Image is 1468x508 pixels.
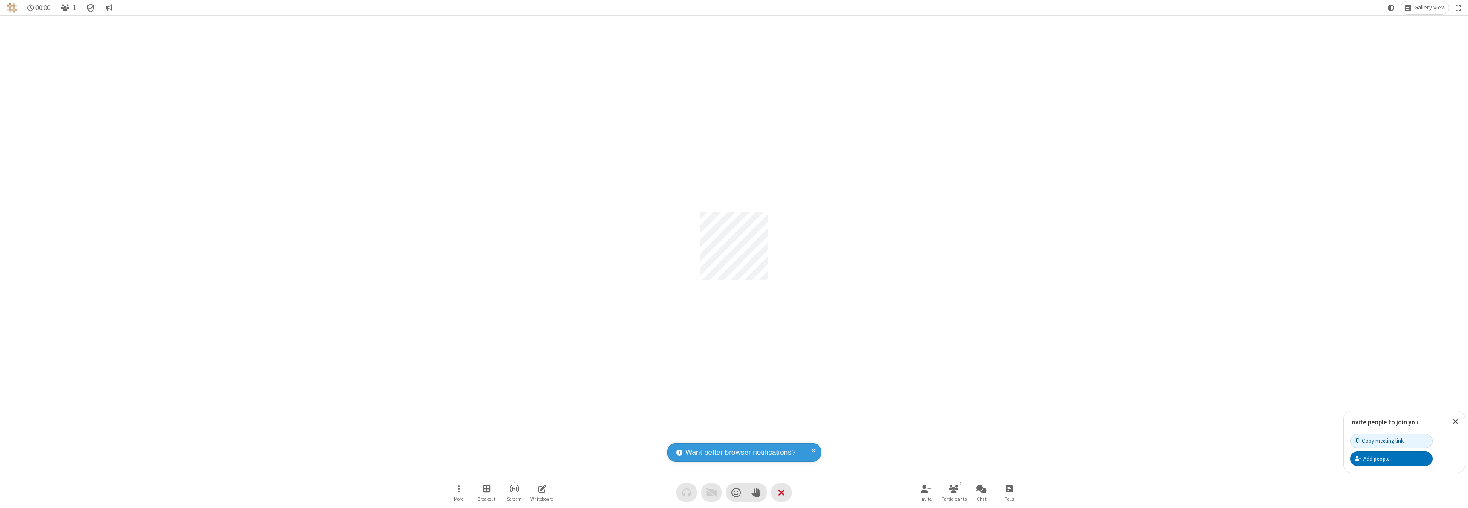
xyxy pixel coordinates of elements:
span: More [454,496,463,502]
label: Invite people to join you [1350,418,1418,426]
button: Change layout [1401,1,1449,14]
span: Stream [507,496,521,502]
span: Invite [920,496,932,502]
button: Close popover [1447,411,1465,432]
button: Video [701,483,722,502]
div: 1 [957,480,964,488]
button: Conversation [102,1,116,14]
div: Copy meeting link [1355,437,1404,445]
span: 1 [73,4,76,12]
span: Breakout [478,496,495,502]
span: 00:00 [35,4,50,12]
button: Open poll [996,480,1022,505]
button: Add people [1350,451,1433,466]
span: Want better browser notifications? [685,447,795,458]
button: Start streaming [501,480,527,505]
button: Audio problem - check your Internet connection or call by phone [676,483,697,502]
span: Chat [977,496,987,502]
button: Copy meeting link [1350,434,1433,448]
button: Open shared whiteboard [529,480,555,505]
span: Whiteboard [530,496,553,502]
button: End or leave meeting [771,483,792,502]
button: Open menu [446,480,472,505]
button: Send a reaction [726,483,746,502]
span: Polls [1005,496,1014,502]
span: Participants [941,496,967,502]
div: Timer [24,1,54,14]
img: QA Selenium DO NOT DELETE OR CHANGE [7,3,17,13]
button: Manage Breakout Rooms [474,480,499,505]
div: Meeting details Encryption enabled [83,1,99,14]
button: Fullscreen [1452,1,1465,14]
button: Open participant list [941,480,967,505]
button: Using system theme [1384,1,1398,14]
button: Open chat [969,480,994,505]
button: Open participant list [57,1,79,14]
button: Raise hand [746,483,767,502]
span: Gallery view [1414,4,1445,11]
button: Invite participants (⌘+Shift+I) [913,480,939,505]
